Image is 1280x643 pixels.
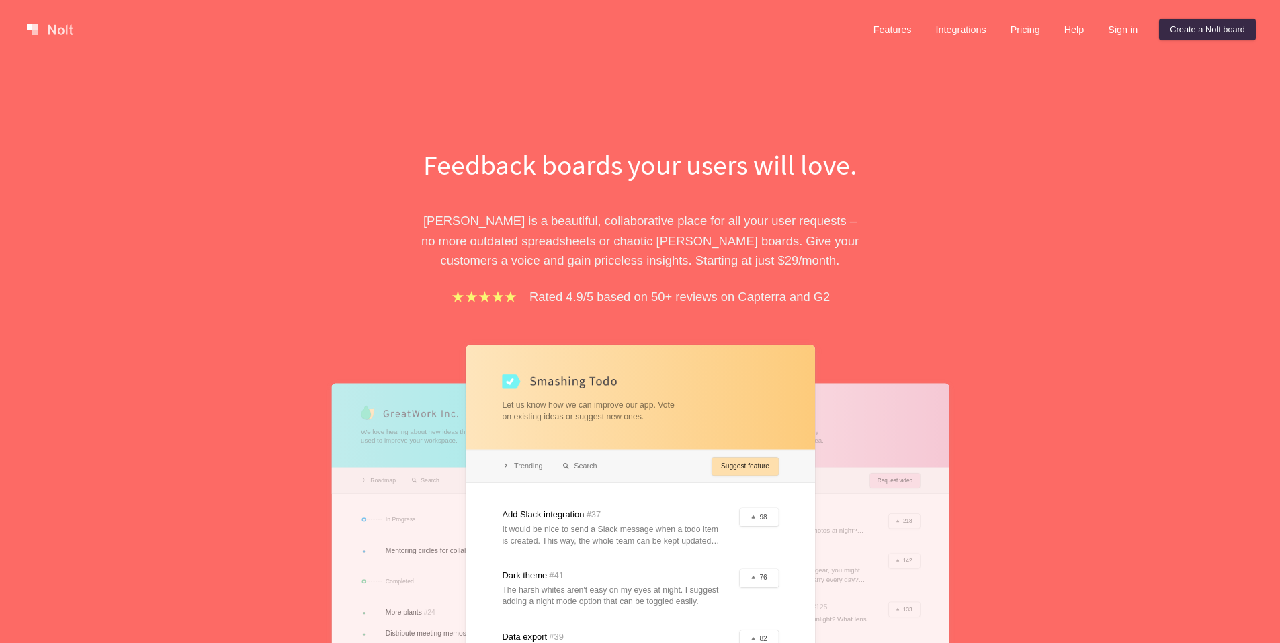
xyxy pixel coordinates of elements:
h1: Feedback boards your users will love. [409,145,872,184]
a: Features [863,19,923,40]
a: Pricing [1000,19,1051,40]
img: stars.b067e34983.png [450,289,519,304]
a: Integrations [925,19,996,40]
p: Rated 4.9/5 based on 50+ reviews on Capterra and G2 [529,287,830,306]
a: Create a Nolt board [1159,19,1256,40]
p: [PERSON_NAME] is a beautiful, collaborative place for all your user requests – no more outdated s... [409,211,872,270]
a: Sign in [1097,19,1148,40]
a: Help [1054,19,1095,40]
